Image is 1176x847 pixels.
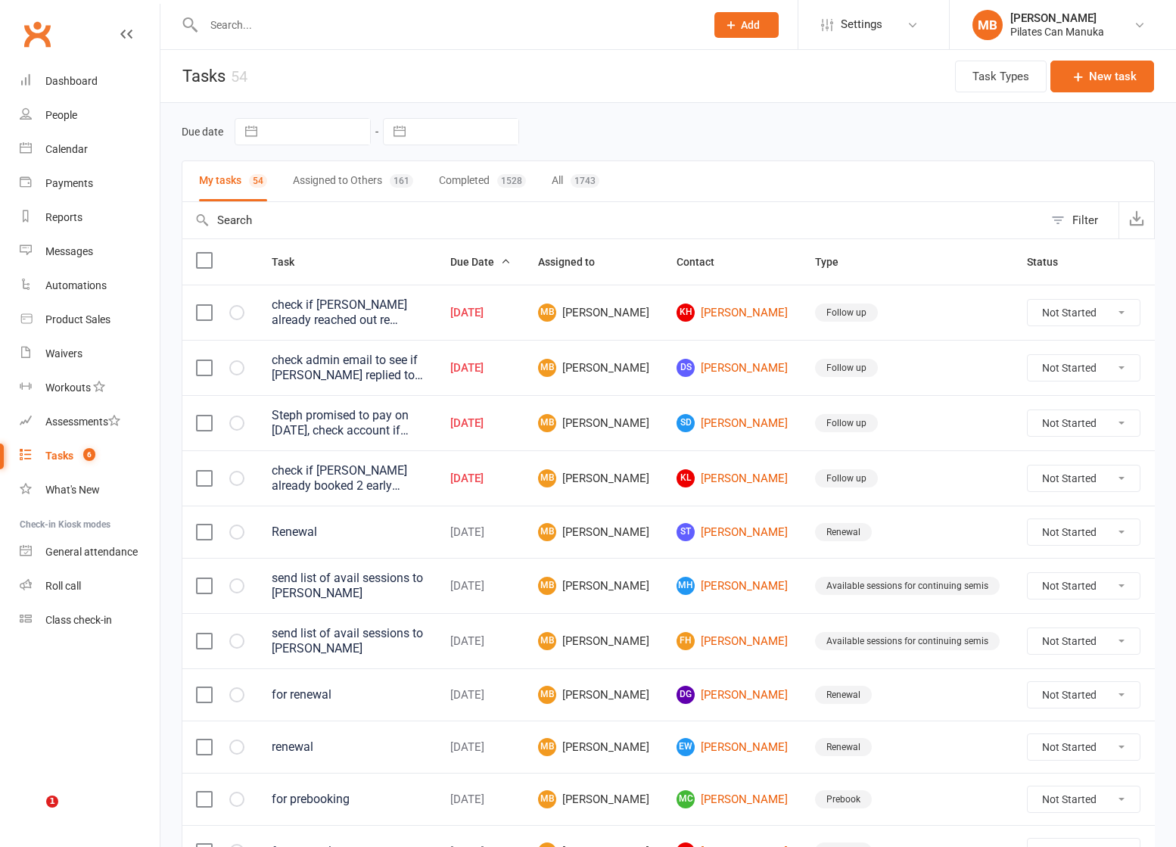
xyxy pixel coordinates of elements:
div: Messages [45,245,93,257]
div: Renewal [272,525,423,540]
a: KH[PERSON_NAME] [677,304,788,322]
a: Calendar [20,132,160,167]
a: DS[PERSON_NAME] [677,359,788,377]
button: All1743 [552,161,599,201]
span: MB [538,523,556,541]
input: Search... [199,14,695,36]
div: Class check-in [45,614,112,626]
span: 1 [46,796,58,808]
div: [PERSON_NAME] [1010,11,1104,25]
div: Assessments [45,416,120,428]
div: [DATE] [450,793,511,806]
span: [PERSON_NAME] [538,414,649,432]
span: Status [1027,256,1075,268]
div: Available sessions for continuing semis [815,632,1000,650]
div: for renewal [272,687,423,702]
span: MB [538,577,556,595]
div: Follow up [815,469,878,487]
a: EW[PERSON_NAME] [677,738,788,756]
div: Automations [45,279,107,291]
label: Due date [182,126,223,138]
div: What's New [45,484,100,496]
a: Reports [20,201,160,235]
button: Assigned to [538,253,611,271]
span: 6 [83,448,95,461]
h1: Tasks [160,50,247,102]
span: [PERSON_NAME] [538,790,649,808]
div: [DATE] [450,472,511,485]
div: check if [PERSON_NAME] already reached out re resuming Pilates sessions [272,297,423,328]
button: Task Types [955,61,1047,92]
div: Available sessions for continuing semis [815,577,1000,595]
span: DG [677,686,695,704]
span: MB [538,686,556,704]
a: DG[PERSON_NAME] [677,686,788,704]
input: Search [182,202,1044,238]
div: Product Sales [45,313,110,325]
a: What's New [20,473,160,507]
div: Steph promised to pay on [DATE], check account if pmt has been received or if Steph sent any repl... [272,408,423,438]
span: [PERSON_NAME] [538,738,649,756]
span: MB [538,738,556,756]
span: FH [677,632,695,650]
a: ST[PERSON_NAME] [677,523,788,541]
span: Contact [677,256,731,268]
a: MH[PERSON_NAME] [677,577,788,595]
span: Due Date [450,256,511,268]
div: Pilates Can Manuka [1010,25,1104,39]
div: send list of avail sessions to [PERSON_NAME] [272,626,423,656]
div: Tasks [45,450,73,462]
div: General attendance [45,546,138,558]
div: Dashboard [45,75,98,87]
a: SD[PERSON_NAME] [677,414,788,432]
div: [DATE] [450,635,511,648]
div: Prebook [815,790,872,808]
span: Settings [841,8,882,42]
button: Due Date [450,253,511,271]
a: Product Sales [20,303,160,337]
span: [PERSON_NAME] [538,686,649,704]
div: Workouts [45,381,91,394]
button: Filter [1044,202,1118,238]
div: Follow up [815,304,878,322]
span: MB [538,414,556,432]
span: [PERSON_NAME] [538,577,649,595]
div: renewal [272,740,423,755]
a: Roll call [20,569,160,603]
div: [DATE] [450,526,511,539]
span: DS [677,359,695,377]
span: KH [677,304,695,322]
div: check admin email to see if [PERSON_NAME] replied to the follow up email we sent [DATE] [272,353,423,383]
a: People [20,98,160,132]
div: 54 [231,67,247,86]
span: [PERSON_NAME] [538,359,649,377]
button: My tasks54 [199,161,267,201]
div: [DATE] [450,741,511,754]
button: Contact [677,253,731,271]
span: MB [538,632,556,650]
button: Type [815,253,855,271]
span: MB [538,790,556,808]
div: 1743 [571,174,599,188]
a: Tasks 6 [20,439,160,473]
div: [DATE] [450,417,511,430]
a: Payments [20,167,160,201]
a: MC[PERSON_NAME] [677,790,788,808]
span: [PERSON_NAME] [538,304,649,322]
span: SD [677,414,695,432]
a: Automations [20,269,160,303]
a: KL[PERSON_NAME] [677,469,788,487]
button: Add [714,12,779,38]
div: 161 [390,174,413,188]
span: MB [538,469,556,487]
div: MB [972,10,1003,40]
div: Renewal [815,738,872,756]
span: MH [677,577,695,595]
div: send list of avail sessions to [PERSON_NAME] [272,571,423,601]
div: [DATE] [450,689,511,702]
div: Payments [45,177,93,189]
span: Type [815,256,855,268]
div: [DATE] [450,580,511,593]
div: Calendar [45,143,88,155]
span: [PERSON_NAME] [538,523,649,541]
